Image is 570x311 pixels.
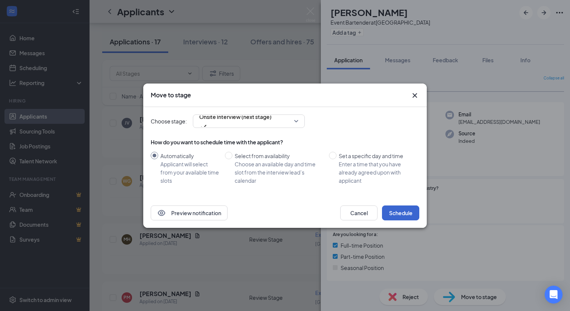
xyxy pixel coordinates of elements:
div: How do you want to schedule time with the applicant? [151,138,419,146]
svg: Checkmark [199,122,208,131]
div: Applicant will select from your available time slots [160,160,219,185]
svg: Eye [157,208,166,217]
button: Cancel [340,205,378,220]
div: Enter a time that you have already agreed upon with applicant [339,160,413,185]
span: Onsite Interview (next stage) [199,111,272,122]
svg: Cross [410,91,419,100]
button: EyePreview notification [151,205,228,220]
div: Set a specific day and time [339,152,413,160]
div: Select from availability [235,152,323,160]
div: Automatically [160,152,219,160]
div: Open Intercom Messenger [545,286,563,304]
span: Choose stage: [151,117,187,125]
div: Choose an available day and time slot from the interview lead’s calendar [235,160,323,185]
h3: Move to stage [151,91,191,99]
button: Close [410,91,419,100]
button: Schedule [382,205,419,220]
